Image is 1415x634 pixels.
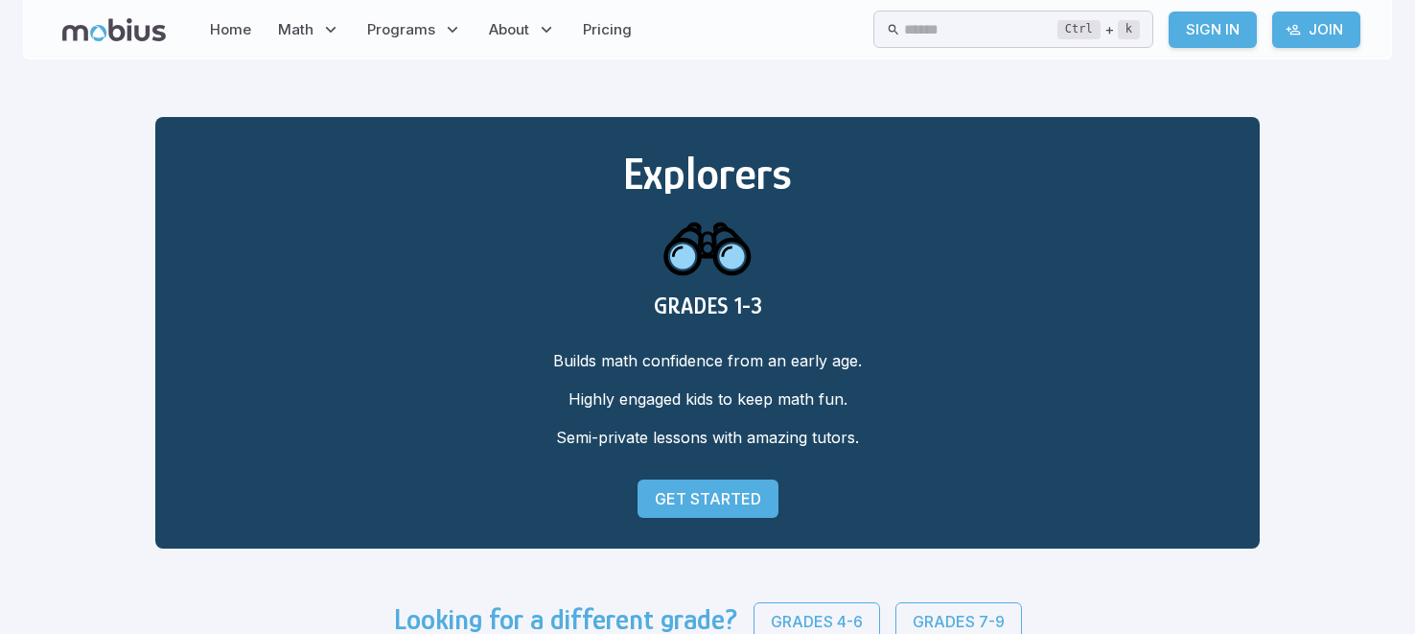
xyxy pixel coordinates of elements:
span: About [489,19,529,40]
span: Programs [367,19,435,40]
p: Builds math confidence from an early age. [186,349,1229,372]
p: Grades 4-6 [771,610,863,633]
kbd: k [1118,20,1140,39]
a: Sign In [1169,12,1257,48]
p: Highly engaged kids to keep math fun. [186,387,1229,411]
a: Join [1272,12,1360,48]
img: explorers icon [661,200,754,293]
a: Pricing [577,8,638,52]
p: Grades 7-9 [913,610,1005,633]
a: Get Started [638,480,778,518]
a: Home [204,8,257,52]
p: Get Started [655,487,761,510]
kbd: Ctrl [1057,20,1101,39]
div: + [1057,18,1140,41]
span: Math [278,19,313,40]
h3: GRADES 1-3 [186,293,1229,318]
h2: Explorers [186,148,1229,200]
p: Semi-private lessons with amazing tutors. [186,426,1229,449]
